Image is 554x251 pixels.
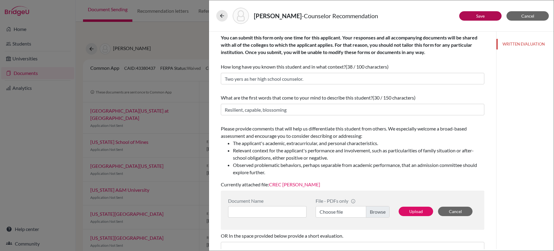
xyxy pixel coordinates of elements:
[228,198,307,204] div: Document Name
[221,95,373,100] span: What are the first words that come to your mind to describe this student?
[346,64,389,70] span: (38 / 100 characters)
[221,35,477,70] span: How long have you known this student and in what context?
[233,147,484,161] li: Relevant context for the applicant's performance and involvement, such as particularities of fami...
[302,12,378,19] span: - Counselor Recommendation
[351,199,356,204] span: info
[316,198,390,204] div: File - PDFs only
[221,126,484,176] span: Please provide comments that will help us differentiate this student from others. We especially w...
[269,181,320,187] a: CREC [PERSON_NAME]
[254,12,302,19] strong: [PERSON_NAME]
[438,207,473,216] button: Cancel
[221,123,484,191] div: Currently attached file:
[221,35,477,55] b: You can submit this form only one time for this applicant. Your responses and all accompanying do...
[233,140,484,147] li: The applicant's academic, extracurricular, and personal characteristics.
[316,206,390,218] label: Choose file
[496,39,554,49] button: WRITTEN EVALUATION
[233,161,484,176] li: Observed problematic behaviors, perhaps separable from academic performance, that an admission co...
[399,207,433,216] button: Upload
[221,233,343,239] span: OR In the space provided below provide a short evaluation.
[373,95,416,100] span: (30 / 150 characters)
